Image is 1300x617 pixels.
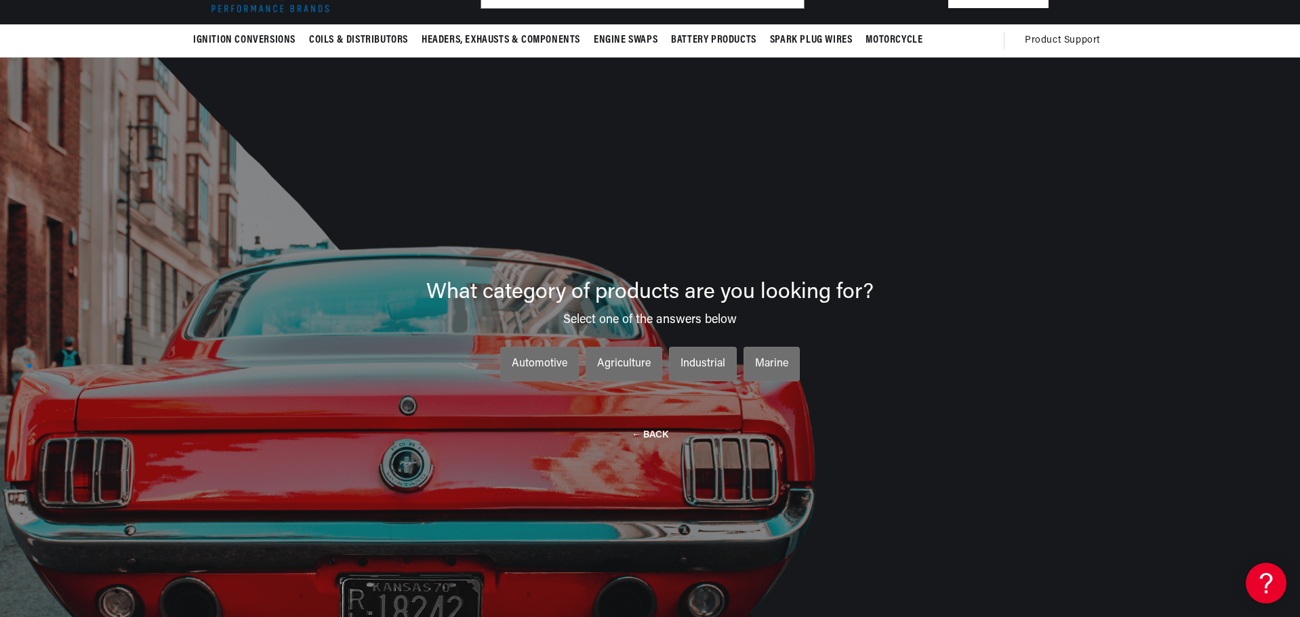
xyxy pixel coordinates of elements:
[302,24,415,56] summary: Coils & Distributors
[866,33,922,47] span: Motorcycle
[309,33,408,47] span: Coils & Distributors
[763,24,859,56] summary: Spark Plug Wires
[587,24,664,56] summary: Engine Swaps
[512,356,567,373] div: Automotive
[1025,24,1107,57] summary: Product Support
[594,33,657,47] span: Engine Swaps
[770,33,853,47] span: Spark Plug Wires
[193,24,302,56] summary: Ignition Conversions
[27,282,1273,303] div: What category of products are you looking for?
[632,428,668,441] button: ← BACK
[755,356,788,373] div: Marine
[664,24,763,56] summary: Battery Products
[193,33,296,47] span: Ignition Conversions
[415,24,587,56] summary: Headers, Exhausts & Components
[859,24,929,56] summary: Motorcycle
[597,356,651,373] div: Agriculture
[671,33,756,47] span: Battery Products
[1025,33,1100,48] span: Product Support
[681,356,725,373] div: Industrial
[422,33,580,47] span: Headers, Exhausts & Components
[27,303,1273,326] div: Select one of the answers below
